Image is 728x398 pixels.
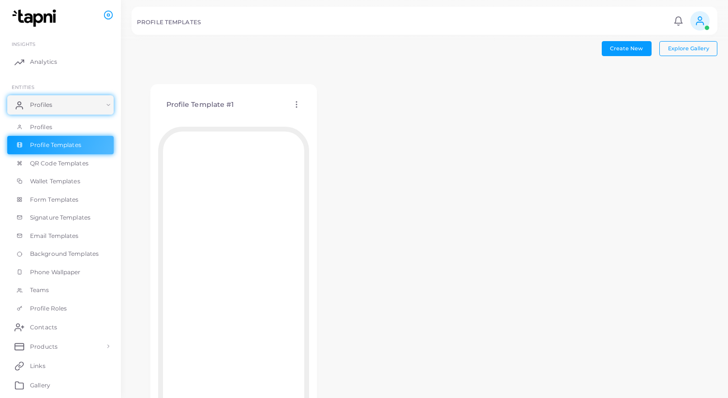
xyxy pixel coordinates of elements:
[602,41,652,56] button: Create New
[30,141,81,149] span: Profile Templates
[30,195,79,204] span: Form Templates
[12,84,34,90] span: ENTITIES
[7,118,114,136] a: Profiles
[7,356,114,375] a: Links
[7,172,114,191] a: Wallet Templates
[30,362,45,370] span: Links
[7,375,114,395] a: Gallery
[30,286,49,295] span: Teams
[7,52,114,72] a: Analytics
[7,299,114,318] a: Profile Roles
[9,9,62,27] img: logo
[7,245,114,263] a: Background Templates
[30,123,52,132] span: Profiles
[7,191,114,209] a: Form Templates
[137,19,201,26] h5: PROFILE TEMPLATES
[12,41,35,47] span: INSIGHTS
[7,95,114,115] a: Profiles
[659,41,717,56] button: Explore Gallery
[30,323,57,332] span: Contacts
[668,45,709,52] span: Explore Gallery
[7,227,114,245] a: Email Templates
[30,159,89,168] span: QR Code Templates
[30,232,79,240] span: Email Templates
[30,101,52,109] span: Profiles
[7,317,114,337] a: Contacts
[610,45,643,52] span: Create New
[166,101,234,109] h4: Profile Template #1
[30,268,81,277] span: Phone Wallpaper
[30,58,57,66] span: Analytics
[7,208,114,227] a: Signature Templates
[30,342,58,351] span: Products
[30,381,50,390] span: Gallery
[7,154,114,173] a: QR Code Templates
[30,250,99,258] span: Background Templates
[7,136,114,154] a: Profile Templates
[7,337,114,356] a: Products
[30,213,90,222] span: Signature Templates
[7,281,114,299] a: Teams
[30,304,67,313] span: Profile Roles
[30,177,80,186] span: Wallet Templates
[7,263,114,281] a: Phone Wallpaper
